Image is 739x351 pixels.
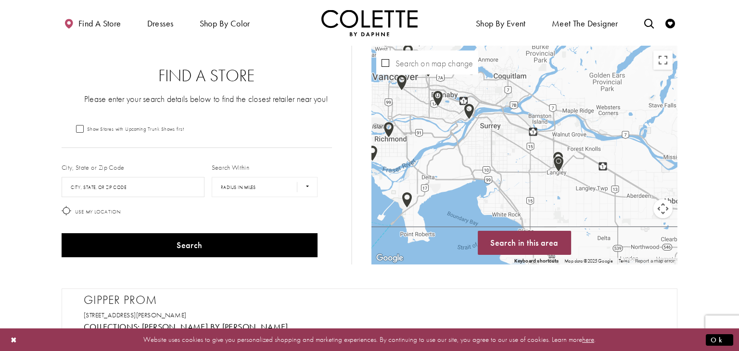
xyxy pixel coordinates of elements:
a: Open this area in Google Maps (opens a new window) [374,252,406,264]
img: Google Image #370 [383,122,394,138]
img: Google Image #636 [433,90,443,107]
span: Shop By Event [476,19,526,28]
img: Google Image #529 [553,151,563,168]
img: Google Image #560 [464,103,474,120]
button: Toggle fullscreen view [653,50,673,70]
a: Report a map error [635,258,675,263]
a: Visit Home Page [321,10,418,36]
a: Find a store [62,10,123,36]
div: Map with store locations [371,46,677,264]
img: Google Image #386 [396,75,407,91]
button: Close Dialog [6,331,22,348]
button: Search in this area [478,231,571,255]
span: Search in this area [490,237,558,248]
button: Map camera controls [653,199,673,218]
a: Opens in new tab [84,311,187,319]
button: Search [62,233,318,257]
img: Colette by Daphne [321,10,418,36]
select: Radius In Miles [212,177,318,197]
button: Submit Dialog [706,334,733,346]
input: City, State, or ZIP Code [62,177,204,197]
p: Website uses cookies to give you personalized shopping and marketing experiences. By continuing t... [69,333,670,346]
img: Google Image #775 [374,252,406,264]
h2: Find a Store [81,66,332,86]
img: Google Image #578 [367,145,378,162]
label: Search Within [212,163,249,172]
span: Find a store [78,19,121,28]
a: Toggle search [642,10,656,36]
span: Dresses [147,19,174,28]
img: Google Image #484 [553,156,564,172]
img: Google Image #702 [423,61,433,77]
p: Please enter your search details below to find the closest retailer near you! [81,93,332,105]
span: Dresses [145,10,176,36]
a: Meet the designer [549,10,621,36]
span: Meet the designer [552,19,618,28]
a: here [582,335,594,344]
h2: Gipper Prom [84,293,665,307]
img: Google Image #371 [402,192,412,208]
button: Keyboard shortcuts [514,258,559,264]
a: Terms (opens in new tab) [619,258,629,264]
span: Map data ©2025 Google [564,258,613,264]
span: Shop By Event [473,10,528,36]
a: Visit Colette by Daphne page - Opens in new tab [142,321,288,332]
a: Check Wishlist [663,10,677,36]
span: Shop by color [200,19,250,28]
span: Collections: [84,321,140,332]
span: Shop by color [197,10,253,36]
label: City, State or Zip Code [62,163,125,172]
